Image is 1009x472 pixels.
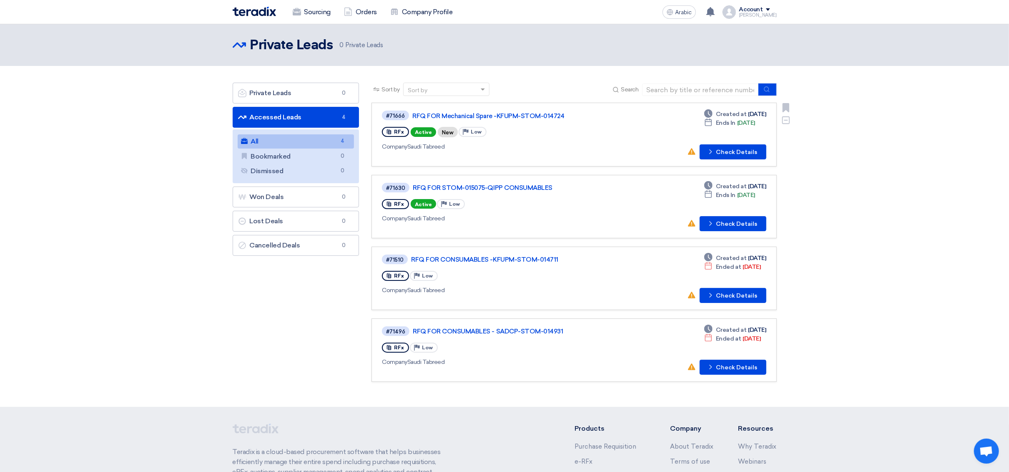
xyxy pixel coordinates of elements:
a: Terms of use [670,458,710,465]
font: Check Details [716,220,758,227]
a: Sourcing [286,3,337,21]
font: RFQ FOR STOM-015075-QIPP CONSUMABLES [413,184,552,192]
font: [DATE] [748,183,766,190]
font: 0 [342,218,346,224]
font: Saudi Tabreed [407,215,445,222]
font: 0 [339,41,344,49]
font: Active [415,201,432,207]
font: 0 [341,153,344,159]
font: [DATE] [743,335,761,342]
img: Teradix logo [233,7,276,16]
input: Search by title or reference number [642,83,759,96]
font: #71496 [386,328,405,335]
font: Created at [716,255,746,262]
a: Webinars [738,458,767,465]
button: Check Details [700,288,766,303]
a: Private Leads0 [233,83,359,103]
a: Accessed Leads4 [233,107,359,128]
font: Cancelled Deals [250,241,300,249]
font: Created at [716,326,746,333]
font: Ended at [716,335,741,342]
font: [DATE] [737,119,755,126]
font: Company Profile [402,8,453,16]
font: Arabic [675,9,692,16]
font: Created at [716,183,746,190]
font: RFx [394,273,404,279]
font: RFx [394,129,404,135]
font: 0 [341,167,344,174]
font: Dismissed [251,167,284,175]
font: RFQ FOR CONSUMABLES - SADCP-STOM-014931 [413,328,563,335]
font: Orders [356,8,377,16]
font: Lost Deals [250,217,283,225]
font: 0 [342,90,346,96]
font: Saudi Tabreed [407,358,445,366]
font: RFQ FOR CONSUMABLES -KFUPM-STOM-014711 [411,256,558,263]
font: Accessed Leads [250,113,301,121]
a: About Teradix [670,443,713,450]
font: 0 [342,194,346,200]
font: Check Details [716,292,758,299]
font: Ends In [716,192,735,199]
font: 4 [341,138,344,144]
font: Saudi Tabreed [407,287,445,294]
button: Check Details [700,360,766,375]
font: Account [739,6,763,13]
a: Why Teradix [738,443,777,450]
a: Orders [337,3,384,21]
font: Active [415,129,432,135]
font: RFQ FOR Mechanical Spare -KFUPM-STOM-014724 [412,112,564,120]
font: Low [471,129,482,135]
font: Search [621,86,638,93]
a: Cancelled Deals0 [233,235,359,256]
div: Open chat [974,439,999,464]
font: #71510 [386,257,404,263]
a: RFQ FOR CONSUMABLES - SADCP-STOM-014931 [413,328,621,335]
font: Ended at [716,263,741,270]
font: Won Deals [250,193,284,201]
a: e-RFx [575,458,592,465]
button: Check Details [700,216,766,231]
font: Created at [716,111,746,118]
a: Purchase Requisition [575,443,636,450]
font: [DATE] [748,326,766,333]
font: Company [670,424,701,432]
font: Private Leads [345,41,383,49]
font: 4 [342,114,346,120]
font: Check Details [716,364,758,371]
a: RFQ FOR Mechanical Spare -KFUPM-STOM-014724 [412,112,621,120]
font: #71666 [386,113,405,119]
font: All [251,137,259,145]
font: Saudi Tabreed [407,143,445,150]
button: Arabic [663,5,696,19]
img: profile_test.png [723,5,736,19]
font: [DATE] [748,111,766,118]
font: Company [382,287,407,294]
font: Low [422,345,433,351]
font: Low [449,201,460,207]
font: [DATE] [748,255,766,262]
font: Company [382,143,407,150]
font: Sort by [382,86,400,93]
font: Private Leads [250,89,291,97]
font: [DATE] [743,263,761,270]
a: Lost Deals0 [233,211,359,232]
font: Products [575,424,605,432]
font: Company [382,215,407,222]
font: Low [422,273,433,279]
a: Won Deals0 [233,187,359,207]
font: 0 [342,242,346,248]
button: Check Details [700,144,766,159]
font: RFx [394,345,404,351]
font: Sourcing [304,8,331,16]
font: Sort by [408,87,427,94]
a: RFQ FOR STOM-015075-QIPP CONSUMABLES [413,184,621,192]
font: Check Details [716,149,758,156]
font: [PERSON_NAME] [739,13,777,18]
